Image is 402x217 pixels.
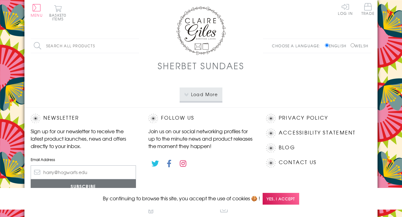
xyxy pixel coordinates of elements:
[325,43,329,47] input: English
[133,39,139,53] input: Search
[325,43,349,49] label: English
[279,114,328,122] a: Privacy Policy
[31,165,136,179] input: harry@hogwarts.edu
[31,114,136,123] h2: Newsletter
[176,6,226,55] img: Claire Giles Greetings Cards
[31,127,136,150] p: Sign up for our newsletter to receive the latest product launches, news and offers directly to yo...
[361,3,374,15] span: Trade
[361,3,374,16] a: Trade
[31,39,139,53] input: Search all products
[148,127,254,150] p: Join us on our social networking profiles for up to the minute news and product releases the mome...
[272,43,324,49] p: Choose a language:
[351,43,368,49] label: Welsh
[263,193,299,205] span: Yes, I accept
[49,5,66,21] button: Basket0 items
[279,129,356,137] a: Accessibility Statement
[351,43,355,47] input: Welsh
[279,158,317,167] a: Contact Us
[31,157,136,162] label: Email Address
[158,59,244,72] h1: Sherbet Sundaes
[338,3,353,15] a: Log In
[31,4,43,17] button: Menu
[180,87,223,101] button: Load More
[31,179,136,193] input: Subscribe
[31,12,43,18] span: Menu
[279,143,295,152] a: Blog
[148,114,254,123] h2: Follow Us
[52,12,66,22] span: 0 items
